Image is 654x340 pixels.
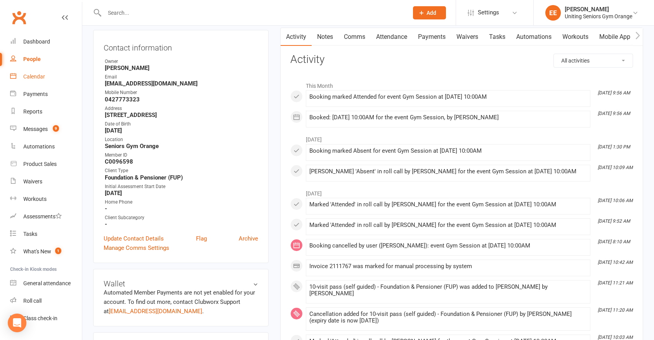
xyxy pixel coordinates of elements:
li: [DATE] [290,185,633,198]
i: [DATE] 8:10 AM [598,239,630,244]
a: Comms [338,28,371,46]
a: What's New1 [10,243,82,260]
div: Payments [23,91,48,97]
a: Notes [312,28,338,46]
button: Add [413,6,446,19]
div: Initial Assessment Start Date [105,183,258,190]
div: Invoice 2111767 was marked for manual processing by system [309,263,587,270]
div: General attendance [23,280,71,286]
a: General attendance kiosk mode [10,275,82,292]
span: 1 [55,248,61,254]
a: Messages 9 [10,120,82,138]
a: Manage Comms Settings [104,243,169,253]
i: [DATE] 10:09 AM [598,165,633,170]
div: Class check-in [23,315,57,321]
div: Assessments [23,213,62,220]
strong: C0096598 [105,158,258,165]
a: Mobile App [594,28,636,46]
div: Dashboard [23,38,50,45]
span: Add [427,10,436,16]
div: Date of Birth [105,120,258,128]
div: Product Sales [23,161,57,167]
a: Payments [413,28,451,46]
div: [PERSON_NAME] [565,6,632,13]
i: [DATE] 10:03 AM [598,335,633,340]
h3: Activity [290,54,633,66]
strong: [STREET_ADDRESS] [105,112,258,119]
h3: Contact information [104,40,258,52]
i: [DATE] 11:21 AM [598,280,633,286]
strong: Foundation & Pensioner (FUP) [105,174,258,181]
a: Tasks [484,28,511,46]
div: Email [105,73,258,81]
a: [EMAIL_ADDRESS][DOMAIN_NAME] [109,308,202,315]
a: Waivers [451,28,484,46]
a: Payments [10,85,82,103]
div: Mobile Number [105,89,258,96]
div: Booking marked Absent for event Gym Session at [DATE] 10:00AM [309,148,587,154]
i: [DATE] 11:20 AM [598,307,633,313]
strong: - [105,205,258,212]
div: Location [105,136,258,143]
div: [PERSON_NAME] 'Absent' in roll call by [PERSON_NAME] for the event Gym Session at [DATE] 10:00AM [309,168,587,175]
a: Product Sales [10,155,82,173]
div: Automations [23,143,55,150]
a: Roll call [10,292,82,310]
a: Reports [10,103,82,120]
div: Cancellation added for 10-visit pass (self guided) - Foundation & Pensioner (FUP) by [PERSON_NAME... [309,311,587,324]
span: Settings [478,4,499,21]
a: Clubworx [9,8,29,27]
div: Uniting Seniors Gym Orange [565,13,632,20]
a: Archive [239,234,258,243]
div: Booking marked Attended for event Gym Session at [DATE] 10:00AM [309,94,587,100]
div: Messages [23,126,48,132]
a: Activity [281,28,312,46]
a: Class kiosk mode [10,310,82,327]
div: Booking cancelled by user ([PERSON_NAME]): event Gym Session at [DATE] 10:00AM [309,242,587,249]
div: Marked 'Attended' in roll call by [PERSON_NAME] for the event Gym Session at [DATE] 10:00AM [309,222,587,228]
li: This Month [290,78,633,90]
div: Tasks [23,231,37,237]
div: Client Type [105,167,258,174]
strong: [PERSON_NAME] [105,65,258,71]
i: [DATE] 9:52 AM [598,218,630,224]
strong: Seniors Gym Orange [105,143,258,150]
div: Booked: [DATE] 10:00AM for the event Gym Session, by [PERSON_NAME] [309,114,587,121]
a: Calendar [10,68,82,85]
div: Roll call [23,298,42,304]
a: Assessments [10,208,82,225]
a: Dashboard [10,33,82,51]
div: Open Intercom Messenger [8,314,26,332]
i: [DATE] 10:06 AM [598,198,633,203]
a: Waivers [10,173,82,190]
div: Owner [105,58,258,65]
div: Marked 'Attended' in roll call by [PERSON_NAME] for the event Gym Session at [DATE] 10:00AM [309,201,587,208]
a: Automations [10,138,82,155]
a: Automations [511,28,557,46]
input: Search... [102,7,403,18]
a: Workouts [10,190,82,208]
span: 9 [53,125,59,132]
strong: [DATE] [105,190,258,197]
i: [DATE] 1:30 PM [598,144,630,150]
strong: 0427773323 [105,96,258,103]
a: Workouts [557,28,594,46]
strong: [EMAIL_ADDRESS][DOMAIN_NAME] [105,80,258,87]
i: [DATE] 10:42 AM [598,260,633,265]
div: Address [105,105,258,112]
a: Tasks [10,225,82,243]
i: [DATE] 9:56 AM [598,90,630,96]
div: Client Subcategory [105,214,258,221]
i: [DATE] 9:56 AM [598,111,630,116]
a: Flag [196,234,207,243]
div: 10-visit pass (self guided) - Foundation & Pensioner (FUP) was added to [PERSON_NAME] by [PERSON_... [309,284,587,297]
li: [DATE] [290,131,633,144]
div: Member ID [105,152,258,159]
div: Workouts [23,196,47,202]
no-payment-system: Automated Member Payments are not yet enabled for your account. To find out more, contact Clubwor... [104,289,255,315]
a: People [10,51,82,68]
div: EE [545,5,561,21]
div: People [23,56,41,62]
h3: Wallet [104,279,258,288]
a: Attendance [371,28,413,46]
